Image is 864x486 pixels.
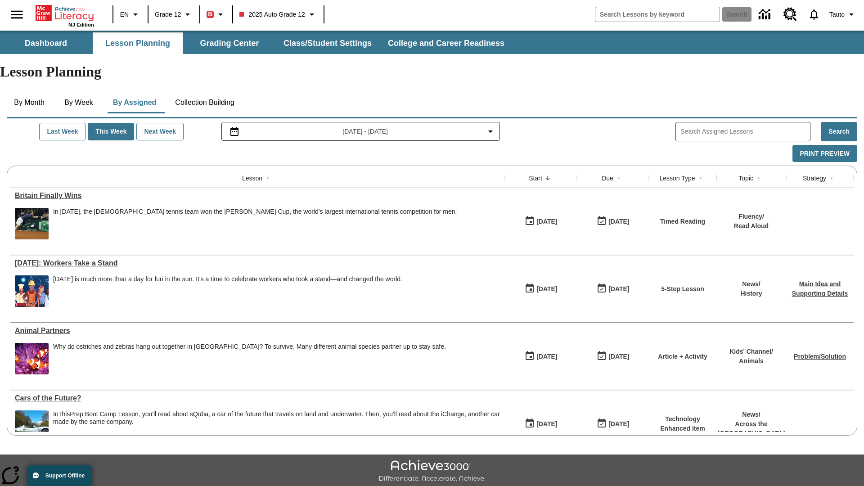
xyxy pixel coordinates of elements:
[729,356,773,366] p: Animals
[594,348,632,365] button: 06/30/26: Last day the lesson can be accessed
[53,410,500,426] div: In this
[53,343,446,351] div: Why do ostriches and zebras hang out together in [GEOGRAPHIC_DATA]? To survive. Many different an...
[15,192,500,200] a: Britain Finally Wins, Lessons
[15,259,500,267] a: Labor Day: Workers Take a Stand, Lessons
[661,284,704,294] p: 5-Step Lesson
[740,289,762,298] p: History
[608,351,629,362] div: [DATE]
[262,173,273,184] button: Sort
[753,173,764,184] button: Sort
[1,32,91,54] button: Dashboard
[802,3,826,26] a: Notifications
[7,92,52,113] button: By Month
[522,213,560,230] button: 09/01/25: First time the lesson was available
[15,410,49,442] img: High-tech automobile treading water.
[608,216,629,227] div: [DATE]
[15,327,500,335] a: Animal Partners, Lessons
[53,275,402,283] div: [DATE] is much more than a day for fun in the sun. It's a time to celebrate workers who took a st...
[68,22,94,27] span: NJ Edition
[106,92,163,113] button: By Assigned
[542,173,553,184] button: Sort
[36,3,94,27] div: Home
[53,208,457,239] div: In 2015, the British tennis team won the Davis Cup, the world's largest international tennis comp...
[522,280,560,297] button: 07/23/25: First time the lesson was available
[658,352,707,361] p: Article + Activity
[792,145,857,162] button: Print Preview
[15,343,49,374] img: Three clownfish swim around a purple anemone.
[821,122,857,141] button: Search
[594,415,632,432] button: 08/01/26: Last day the lesson can be accessed
[88,123,134,140] button: This Week
[529,174,542,183] div: Start
[4,1,30,28] button: Open side menu
[93,32,183,54] button: Lesson Planning
[778,2,802,27] a: Resource Center, Will open in new tab
[53,343,446,374] div: Why do ostriches and zebras hang out together in Africa? To survive. Many different animal specie...
[15,327,500,335] div: Animal Partners
[342,127,388,136] span: [DATE] - [DATE]
[734,212,769,221] p: Fluency /
[826,173,837,184] button: Sort
[53,208,457,216] div: In [DATE], the [DEMOGRAPHIC_DATA] tennis team won the [PERSON_NAME] Cup, the world's largest inte...
[794,353,846,360] a: Problem/Solution
[738,174,753,183] div: Topic
[53,410,500,442] div: In this Prep Boot Camp Lesson, you'll read about sQuba, a car of the future that travels on land ...
[151,6,197,22] button: Grade: Grade 12, Select a grade
[27,465,92,486] button: Support Offline
[792,280,848,297] a: Main Idea and Supporting Details
[653,414,712,433] p: Technology Enhanced Item
[53,275,402,307] div: Labor Day is much more than a day for fun in the sun. It's a time to celebrate workers who took a...
[522,415,560,432] button: 07/01/25: First time the lesson was available
[15,208,49,239] img: British tennis player Andy Murray, extending his whole body to reach a ball during a tennis match...
[680,125,810,138] input: Search Assigned Lessons
[242,174,262,183] div: Lesson
[522,348,560,365] button: 07/07/25: First time the lesson was available
[826,6,860,22] button: Profile/Settings
[36,4,94,22] a: Home
[15,192,500,200] div: Britain Finally Wins
[829,10,845,19] span: Tauto
[168,92,242,113] button: Collection Building
[803,174,826,183] div: Strategy
[734,221,769,231] p: Read Aloud
[613,173,624,184] button: Sort
[660,217,705,226] p: Timed Reading
[15,259,500,267] div: Labor Day: Workers Take a Stand
[225,126,496,137] button: Select the date range menu item
[56,92,101,113] button: By Week
[729,347,773,356] p: Kids' Channel /
[136,123,184,140] button: Next Week
[594,213,632,230] button: 09/07/25: Last day the lesson can be accessed
[276,32,379,54] button: Class/Student Settings
[15,275,49,307] img: A banner with a blue background shows an illustrated row of diverse men and women dressed in clot...
[536,283,557,295] div: [DATE]
[753,2,778,27] a: Data Center
[718,410,785,419] p: News /
[155,10,181,19] span: Grade 12
[15,394,500,402] div: Cars of the Future?
[595,7,720,22] input: search field
[378,460,486,483] img: Achieve3000 Differentiate Accelerate Achieve
[53,410,500,425] testabrev: Prep Boot Camp Lesson, you'll read about sQuba, a car of the future that travels on land and unde...
[740,279,762,289] p: News /
[120,10,129,19] span: EN
[236,6,320,22] button: Class: 2025 Auto Grade 12, Select your class
[485,126,496,137] svg: Collapse Date Range Filter
[536,418,557,430] div: [DATE]
[718,419,785,438] p: Across the [GEOGRAPHIC_DATA]
[208,9,212,20] span: B
[15,394,500,402] a: Cars of the Future? , Lessons
[594,280,632,297] button: 06/30/26: Last day the lesson can be accessed
[184,32,274,54] button: Grading Center
[695,173,706,184] button: Sort
[116,6,145,22] button: Language: EN, Select a language
[39,123,85,140] button: Last Week
[239,10,305,19] span: 2025 Auto Grade 12
[536,216,557,227] div: [DATE]
[45,472,85,479] span: Support Offline
[536,351,557,362] div: [DATE]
